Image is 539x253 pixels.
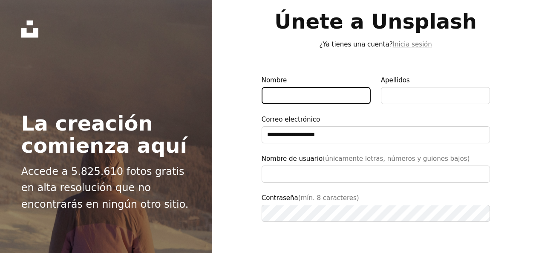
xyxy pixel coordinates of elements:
[262,75,371,104] label: Nombre
[262,205,490,222] input: Contraseña(mín. 8 caracteres)
[262,166,490,183] input: Nombre de usuario(únicamente letras, números y guiones bajos)
[262,10,490,32] h1: Únete a Unsplash
[298,194,359,202] span: (mín. 8 caracteres)
[262,154,490,183] label: Nombre de usuario
[262,126,490,143] input: Correo electrónico
[21,20,38,38] a: Inicio — Unsplash
[262,193,490,222] label: Contraseña
[21,163,191,212] p: Accede a 5.825.610 fotos gratis en alta resolución que no encontrarás en ningún otro sitio.
[262,39,490,49] p: ¿Ya tienes una cuenta?
[21,112,191,157] h2: La creación comienza aquí
[381,87,490,104] input: Apellidos
[323,155,470,163] span: (únicamente letras, números y guiones bajos)
[393,41,432,48] a: Inicia sesión
[381,75,490,104] label: Apellidos
[262,114,490,143] label: Correo electrónico
[262,87,371,104] input: Nombre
